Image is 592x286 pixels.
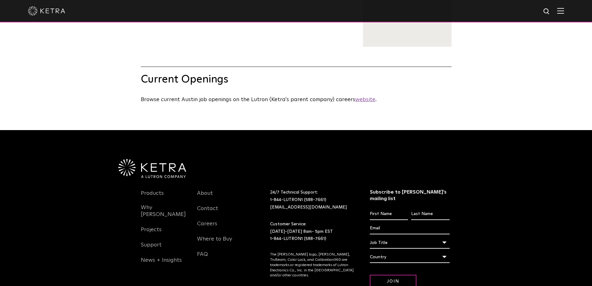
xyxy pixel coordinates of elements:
img: ketra-logo-2019-white [28,6,65,16]
div: Country [370,251,450,263]
h3: Subscribe to [PERSON_NAME]’s mailing list [370,189,450,202]
a: 1-844-LUTRON1 (588-7661) [270,237,326,241]
img: Hamburger%20Nav.svg [557,8,564,14]
input: Email [370,223,450,234]
span: Browse current Austin job openings on the Lutron (Ketra's parent company) careers . [141,97,377,102]
p: The [PERSON_NAME] logo, [PERSON_NAME], TruBeam, Color Lock, and Calibration360 are trademarks or ... [270,252,354,278]
a: Careers [197,220,217,235]
div: Job Title [370,237,450,249]
h1: Current Openings [141,67,452,86]
p: Customer Service: [DATE]-[DATE] 8am- 5pm EST [270,221,354,243]
a: 1-844-LUTRON1 (588-7661) [270,198,326,202]
a: Products [141,190,164,204]
div: Navigation Menu [197,189,244,265]
a: News + Insights [141,257,182,271]
a: website [355,97,375,102]
a: Support [141,241,162,256]
div: Navigation Menu [141,189,188,271]
p: 24/7 Technical Support: [270,189,354,211]
a: [EMAIL_ADDRESS][DOMAIN_NAME] [270,205,347,209]
a: Why [PERSON_NAME] [141,204,188,225]
input: First Name [370,208,408,220]
img: search icon [543,8,551,16]
a: FAQ [197,251,208,265]
a: Where to Buy [197,236,232,250]
img: Ketra-aLutronCo_White_RGB [118,159,186,178]
input: Last Name [411,208,449,220]
a: Projects [141,226,162,241]
a: Contact [197,205,218,219]
a: About [197,190,213,204]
